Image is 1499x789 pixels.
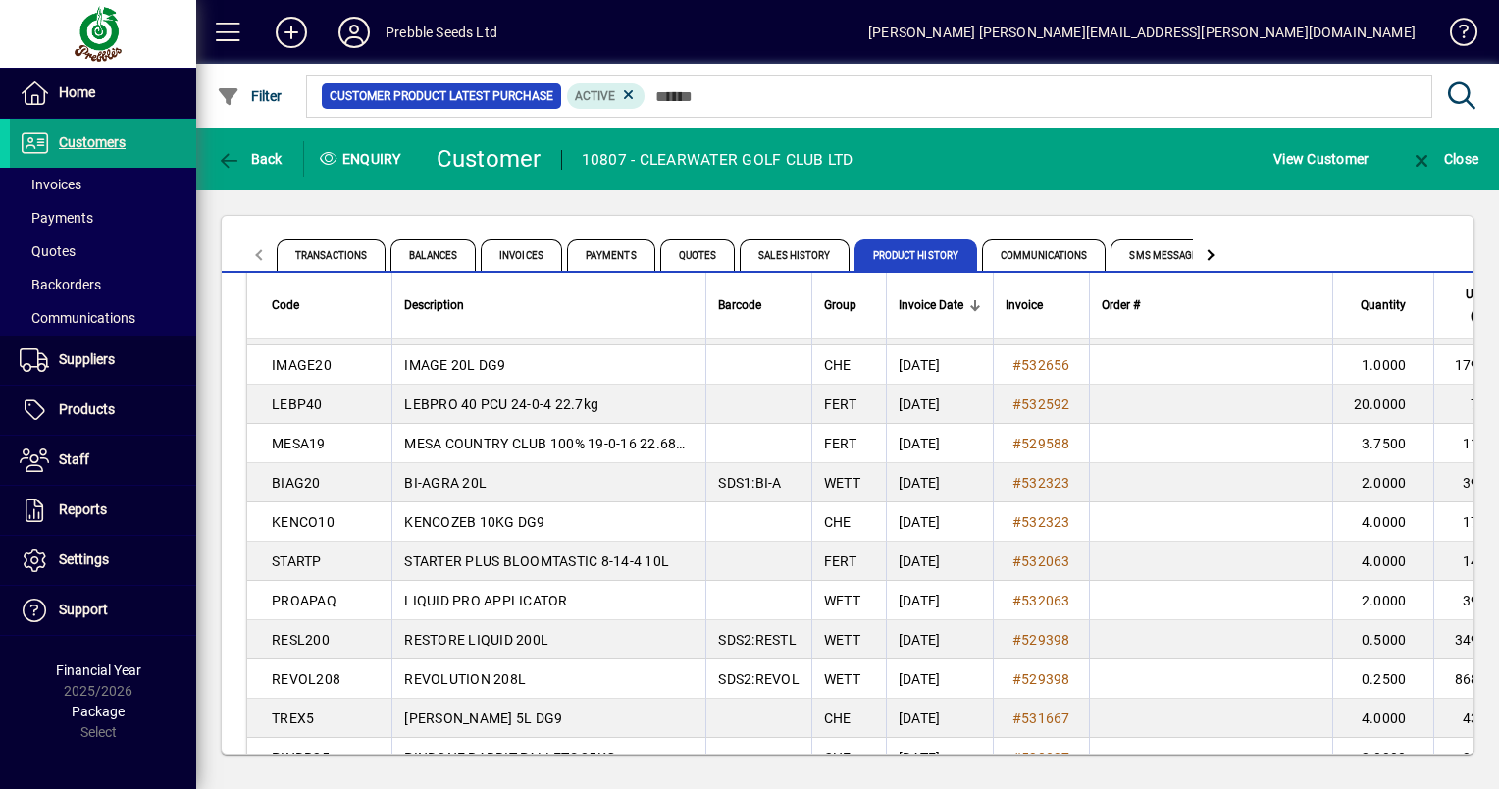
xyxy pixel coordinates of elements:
[59,552,109,567] span: Settings
[1021,357,1070,373] span: 532656
[20,243,76,259] span: Quotes
[868,17,1416,48] div: [PERSON_NAME] [PERSON_NAME][EMAIL_ADDRESS][PERSON_NAME][DOMAIN_NAME]
[323,15,386,50] button: Profile
[1021,593,1070,608] span: 532063
[824,632,860,648] span: WETT
[20,177,81,192] span: Invoices
[1405,141,1483,177] button: Close
[1021,671,1070,687] span: 529398
[567,239,655,271] span: Payments
[1332,620,1433,659] td: 0.5000
[1012,553,1021,569] span: #
[59,401,115,417] span: Products
[824,593,860,608] span: WETT
[1273,143,1369,175] span: View Customer
[718,294,800,316] div: Barcode
[10,586,196,635] a: Support
[886,738,993,777] td: [DATE]
[1012,671,1021,687] span: #
[272,436,326,451] span: MESA19
[886,463,993,502] td: [DATE]
[1006,747,1077,768] a: #530837
[824,436,856,451] span: FERT
[10,336,196,385] a: Suppliers
[10,235,196,268] a: Quotes
[20,310,135,326] span: Communications
[1268,141,1373,177] button: View Customer
[10,486,196,535] a: Reports
[330,86,553,106] span: Customer Product Latest Purchase
[824,294,874,316] div: Group
[886,581,993,620] td: [DATE]
[272,553,322,569] span: STARTP
[10,436,196,485] a: Staff
[824,294,856,316] span: Group
[59,602,108,617] span: Support
[404,750,616,765] span: PINDONE RABBIT PALLETS 25KG
[1021,514,1070,530] span: 532323
[1021,632,1070,648] span: 529398
[886,502,993,542] td: [DATE]
[1332,385,1433,424] td: 20.0000
[212,141,287,177] button: Back
[260,15,323,50] button: Add
[404,396,598,412] span: LEBPRO 40 PCU 24-0-4 22.7kg
[1012,396,1021,412] span: #
[20,210,93,226] span: Payments
[404,436,696,451] span: MESA COUNTRY CLUB 100% 19-0-16 22.68KG
[1012,436,1021,451] span: #
[718,475,781,491] span: SDS1:BI-A
[718,632,797,648] span: SDS2:RESTL
[1102,294,1140,316] span: Order #
[1361,294,1406,316] span: Quantity
[1012,357,1021,373] span: #
[1332,463,1433,502] td: 2.0000
[10,69,196,118] a: Home
[824,396,856,412] span: FERT
[404,514,544,530] span: KENCOZEB 10KG DG9
[10,301,196,335] a: Communications
[1332,738,1433,777] td: 2.0000
[1012,593,1021,608] span: #
[272,671,340,687] span: REVOL208
[718,671,800,687] span: SDS2:REVOL
[404,553,669,569] span: STARTER PLUS BLOOMTASTIC 8-14-4 10L
[404,357,505,373] span: IMAGE 20L DG9
[272,750,330,765] span: PINDR25
[272,294,380,316] div: Code
[886,424,993,463] td: [DATE]
[582,144,853,176] div: 10807 - CLEARWATER GOLF CLUB LTD
[59,84,95,100] span: Home
[1345,294,1423,316] div: Quantity
[1332,581,1433,620] td: 2.0000
[1410,151,1478,167] span: Close
[10,386,196,435] a: Products
[1021,710,1070,726] span: 531667
[1006,472,1077,494] a: #532323
[575,89,615,103] span: Active
[404,294,464,316] span: Description
[1012,514,1021,530] span: #
[1006,668,1077,690] a: #529398
[59,451,89,467] span: Staff
[59,501,107,517] span: Reports
[824,553,856,569] span: FERT
[272,632,330,648] span: RESL200
[272,294,299,316] span: Code
[10,201,196,235] a: Payments
[272,710,314,726] span: TREX5
[1435,4,1474,68] a: Knowledge Base
[886,345,993,385] td: [DATE]
[1006,294,1043,316] span: Invoice
[277,239,386,271] span: Transactions
[481,239,562,271] span: Invoices
[1021,475,1070,491] span: 532323
[59,351,115,367] span: Suppliers
[824,750,852,765] span: CHE
[854,239,978,271] span: Product History
[1021,396,1070,412] span: 532592
[404,710,562,726] span: [PERSON_NAME] 5L DG9
[1111,239,1222,271] span: SMS Messages
[1006,511,1077,533] a: #532323
[272,514,335,530] span: KENCO10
